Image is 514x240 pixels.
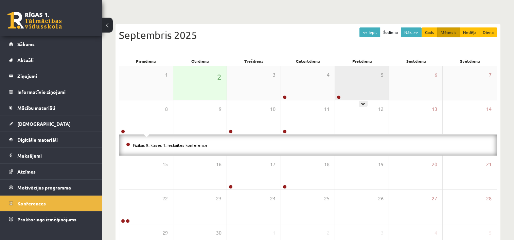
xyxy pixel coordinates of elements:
[17,105,55,111] span: Mācību materiāli
[380,27,401,37] button: Šodiena
[7,12,62,29] a: Rīgas 1. Tālmācības vidusskola
[9,196,93,211] a: Konferences
[378,161,384,168] span: 19
[486,195,492,202] span: 28
[17,184,71,191] span: Motivācijas programma
[17,148,93,163] legend: Maksājumi
[327,71,330,79] span: 4
[219,105,221,113] span: 9
[401,27,422,37] button: Nāk. >>
[17,57,34,63] span: Aktuāli
[9,164,93,179] a: Atzīmes
[432,195,437,202] span: 27
[389,56,443,66] div: Sestdiena
[422,27,438,37] button: Gads
[17,84,93,100] legend: Informatīvie ziņojumi
[17,200,46,206] span: Konferences
[460,27,480,37] button: Nedēļa
[9,116,93,132] a: [DEMOGRAPHIC_DATA]
[9,68,93,84] a: Ziņojumi
[216,195,221,202] span: 23
[165,105,168,113] span: 8
[486,161,492,168] span: 21
[9,52,93,68] a: Aktuāli
[270,161,276,168] span: 17
[432,105,437,113] span: 13
[273,229,276,237] span: 1
[119,27,497,43] div: Septembris 2025
[435,229,437,237] span: 4
[119,56,173,66] div: Pirmdiena
[173,56,227,66] div: Otrdiena
[327,229,330,237] span: 2
[270,195,276,202] span: 24
[17,137,58,143] span: Digitālie materiāli
[165,71,168,79] span: 1
[335,56,389,66] div: Piekdiena
[17,216,76,222] span: Proktoringa izmēģinājums
[273,71,276,79] span: 3
[381,229,384,237] span: 3
[216,161,221,168] span: 16
[381,71,384,79] span: 5
[486,105,492,113] span: 14
[9,180,93,195] a: Motivācijas programma
[9,84,93,100] a: Informatīvie ziņojumi
[162,195,168,202] span: 22
[162,229,168,237] span: 29
[9,148,93,163] a: Maksājumi
[281,56,335,66] div: Ceturtdiena
[443,56,497,66] div: Svētdiena
[324,195,330,202] span: 25
[9,100,93,116] a: Mācību materiāli
[489,71,492,79] span: 7
[324,161,330,168] span: 18
[489,229,492,237] span: 5
[9,132,93,147] a: Digitālie materiāli
[217,71,221,83] span: 2
[479,27,497,37] button: Diena
[17,68,93,84] legend: Ziņojumi
[216,229,221,237] span: 30
[359,27,380,37] button: << Iepr.
[9,212,93,227] a: Proktoringa izmēģinājums
[9,36,93,52] a: Sākums
[227,56,281,66] div: Trešdiena
[324,105,330,113] span: 11
[17,168,36,175] span: Atzīmes
[162,161,168,168] span: 15
[133,142,208,148] a: Fizikas 9. klases 1. ieskaites konference
[17,41,35,47] span: Sākums
[378,195,384,202] span: 26
[432,161,437,168] span: 20
[17,121,71,127] span: [DEMOGRAPHIC_DATA]
[270,105,276,113] span: 10
[437,27,460,37] button: Mēnesis
[435,71,437,79] span: 6
[378,105,384,113] span: 12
